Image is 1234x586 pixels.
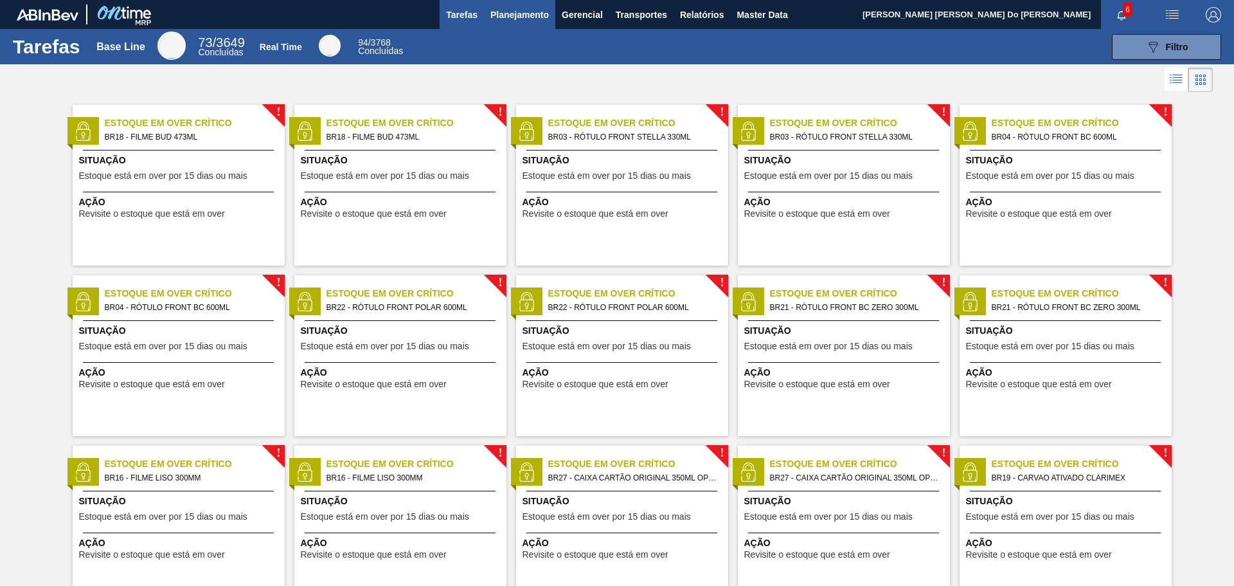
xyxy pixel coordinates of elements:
span: Ação [301,196,503,209]
span: BR27 - CAIXA CARTÃO ORIGINAL 350ML OPEN CORNER [770,471,940,485]
img: status [295,292,314,311]
div: Real Time [358,39,403,55]
span: Estoque está em over por 15 dias ou mais [966,342,1134,351]
span: Planejamento [490,7,549,23]
span: ! [498,448,502,458]
span: Revisite o estoque que está em over [301,380,447,389]
span: Situação [301,324,503,338]
span: Estoque em Over Crítico [326,287,506,300]
span: Estoque está em over por 15 dias ou mais [79,171,247,181]
span: Ação [523,536,725,550]
span: ! [942,278,945,288]
img: status [517,462,536,482]
span: BR03 - RÓTULO FRONT STELLA 330ML [770,130,940,144]
span: Situação [79,324,282,338]
img: status [960,462,979,482]
span: ! [1163,448,1167,458]
span: Tarefas [446,7,478,23]
span: Situação [744,495,947,508]
span: ! [720,448,724,458]
span: Estoque está em over por 15 dias ou mais [79,512,247,522]
span: BR22 - RÓTULO FRONT POLAR 600ML [548,300,718,315]
div: Base Line [157,32,186,60]
span: Estoque em Over Crítico [548,116,728,130]
span: Revisite o estoque que está em over [966,209,1112,219]
span: Situação [966,495,1168,508]
span: Ação [301,536,503,550]
span: BR18 - FILME BUD 473ML [105,130,274,144]
span: Ação [523,196,725,209]
img: TNhmsLtSVTkK8tSr43FrP2fwEKptu5GPRR3wAAAABJRU5ErkJggg== [17,9,78,21]
span: Ação [744,536,947,550]
span: Estoque está em over por 15 dias ou mais [744,171,913,181]
span: BR19 - CARVAO ATIVADO CLARIMEX [992,471,1161,485]
span: ! [720,278,724,288]
h1: Tarefas [13,39,80,54]
span: Situação [966,324,1168,338]
span: Estoque está em over por 15 dias ou mais [744,342,913,351]
span: Revisite o estoque que está em over [301,209,447,219]
span: Estoque em Over Crítico [548,287,728,300]
span: 6 [1123,3,1132,17]
span: Estoque em Over Crítico [326,457,506,471]
span: BR04 - RÓTULO FRONT BC 600ML [992,130,1161,144]
span: Concluídas [199,47,244,57]
span: Estoque em Over Crítico [770,116,950,130]
span: / 3768 [358,37,391,48]
span: Revisite o estoque que está em over [966,380,1112,389]
span: Ação [966,366,1168,380]
span: Estoque em Over Crítico [770,457,950,471]
span: BR22 - RÓTULO FRONT POLAR 600ML [326,300,496,315]
span: Revisite o estoque que está em over [301,550,447,560]
span: BR21 - RÓTULO FRONT BC ZERO 300ML [992,300,1161,315]
span: BR16 - FILME LISO 300MM [326,471,496,485]
img: status [960,292,979,311]
span: Situação [79,154,282,167]
img: status [960,122,979,141]
span: BR27 - CAIXA CARTÃO ORIGINAL 350ML OPEN CORNER [548,471,718,485]
img: status [73,292,93,311]
span: ! [276,448,280,458]
span: Estoque está em over por 15 dias ou mais [301,171,469,181]
span: ! [276,278,280,288]
span: Estoque está em over por 15 dias ou mais [301,342,469,351]
span: Ação [744,196,947,209]
span: Situação [744,324,947,338]
span: Estoque está em over por 15 dias ou mais [301,512,469,522]
span: ! [1163,278,1167,288]
span: Estoque em Over Crítico [992,287,1172,300]
span: BR21 - RÓTULO FRONT BC ZERO 300ML [770,300,940,315]
span: Situação [523,154,725,167]
span: Ação [744,366,947,380]
span: Estoque está em over por 15 dias ou mais [523,171,691,181]
span: Revisite o estoque que está em over [523,380,668,389]
div: Visão em Lista [1165,68,1188,92]
span: Revisite o estoque que está em over [966,550,1112,560]
span: ! [498,107,502,117]
img: userActions [1165,7,1180,23]
span: Situação [79,495,282,508]
div: Base Line [96,41,145,53]
img: status [295,122,314,141]
span: Ação [301,366,503,380]
span: ! [498,278,502,288]
span: Ação [79,536,282,550]
span: Concluídas [358,46,403,56]
span: Estoque em Over Crítico [992,457,1172,471]
span: Ação [966,196,1168,209]
span: Ação [79,366,282,380]
span: Estoque em Over Crítico [105,457,285,471]
img: status [517,122,536,141]
span: Estoque está em over por 15 dias ou mais [966,512,1134,522]
span: 73 [199,35,213,50]
span: 94 [358,37,368,48]
span: Revisite o estoque que está em over [744,550,890,560]
span: Estoque em Over Crítico [105,116,285,130]
button: Notificações [1101,6,1142,24]
div: Base Line [199,37,245,57]
span: Situação [523,324,725,338]
span: Filtro [1166,42,1188,52]
span: Gerencial [562,7,603,23]
span: ! [942,107,945,117]
span: ! [720,107,724,117]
